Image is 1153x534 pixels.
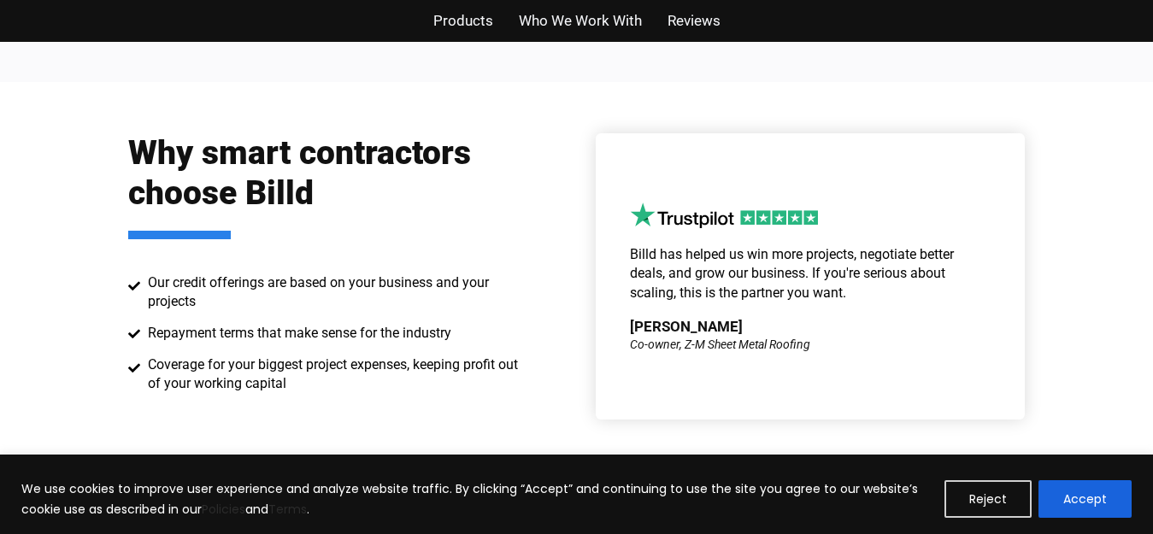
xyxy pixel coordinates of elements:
[1038,480,1132,518] button: Accept
[144,273,519,312] span: Our credit offerings are based on your business and your projects
[630,338,810,350] div: Co-owner, Z-M Sheet Metal Roofing
[21,478,932,519] p: We use cookies to improve user experience and analyze website traffic. By clicking “Accept” and c...
[144,324,451,343] span: Repayment terms that make sense for the industry
[332,454,821,472] p: Ready to strengthen your cash flow and fuel your next stage of growth?
[519,9,642,33] a: Who We Work With
[944,480,1032,518] button: Reject
[630,245,991,302] p: Billd has helped us win more projects, negotiate better deals, and grow our business. If you're s...
[202,501,245,518] a: Policies
[668,9,721,33] a: Reviews
[144,355,519,394] span: Coverage for your biggest project expenses, keeping profit out of your working capital
[433,9,493,33] a: Products
[630,320,743,334] div: [PERSON_NAME]
[128,133,518,239] h2: Why smart contractors choose Billd
[268,501,307,518] a: Terms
